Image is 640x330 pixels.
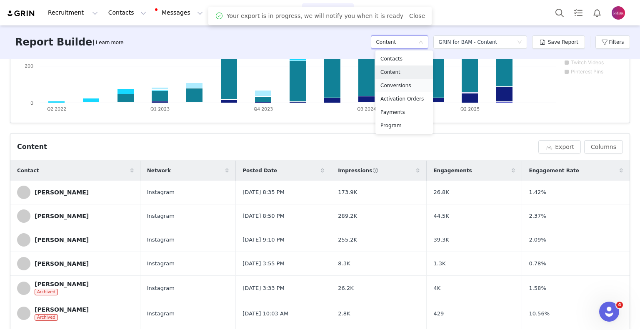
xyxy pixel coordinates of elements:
text: Q2 2022 [47,106,66,112]
h5: Activation Orders [380,94,428,103]
h5: Payments [380,108,428,117]
button: Program [208,3,256,22]
span: 4K [433,284,440,292]
i: icon: down [517,40,522,45]
button: Messages [152,3,208,22]
span: 1.3K [433,259,445,268]
div: Tooltip anchor [94,38,125,47]
span: Impressions [338,167,378,174]
span: [DATE] 9:10 PM [242,236,284,244]
span: 2.09% [529,236,546,244]
span: Engagements [433,167,472,174]
text: 200 [25,63,33,69]
a: [PERSON_NAME] [17,186,134,199]
img: 3398c949-c692-499c-be74-ede84d5fdb06.png [612,6,625,20]
h5: Content [376,36,396,48]
span: Archived [35,289,58,295]
a: Brands [354,3,387,22]
span: Your export is in progress, we will notify you when it is ready [227,12,403,20]
span: 4 [616,302,623,308]
span: [DATE] 3:33 PM [242,284,284,292]
div: [PERSON_NAME] [35,189,89,196]
a: Close [409,13,425,19]
span: Engagement Rate [529,167,579,174]
span: 26.8K [433,188,449,196]
text: Q2 2025 [460,106,480,112]
span: 39.3K [433,236,449,244]
span: [DATE] 8:50 PM [242,212,284,220]
button: Columns [584,140,623,154]
span: 429 [433,310,444,318]
text: Q1 2023 [150,106,170,112]
button: Export [538,140,581,154]
span: Instagram [147,212,175,220]
span: Instagram [147,310,175,318]
h5: Program [380,121,428,130]
span: [DATE] 8:35 PM [242,188,284,196]
button: Recruitment [43,3,103,22]
a: [PERSON_NAME] [17,233,134,247]
h5: Contacts [380,54,428,63]
span: 173.9K [338,188,357,196]
button: Filters [595,35,630,49]
button: Profile [607,6,633,20]
button: Contacts [103,3,151,22]
button: Search [550,3,569,22]
span: 0.78% [529,259,546,268]
h5: Content [380,68,428,77]
text: Twitch Videos [571,59,604,65]
span: Instagram [147,188,175,196]
span: 1.42% [529,188,546,196]
span: Instagram [147,259,175,268]
span: Instagram [147,284,175,292]
span: Archived [35,314,58,321]
div: [PERSON_NAME] [35,237,89,243]
a: Tasks [569,3,587,22]
span: 8.3K [338,259,350,268]
button: Reporting [302,3,354,22]
text: Pinterest Pins [571,68,603,75]
div: [PERSON_NAME] [35,306,89,313]
span: 2.37% [529,212,546,220]
button: Save Report [532,35,585,49]
button: Content [256,3,302,22]
h3: Report Builder [15,35,97,50]
div: [PERSON_NAME] [35,281,89,287]
span: 44.5K [433,212,449,220]
span: [DATE] 3:55 PM [242,259,284,268]
span: 255.2K [338,236,357,244]
a: [PERSON_NAME]Archived [17,306,134,321]
div: GRIN for BAM - Content [438,36,497,48]
iframe: Intercom live chat [599,302,619,322]
span: [DATE] 10:03 AM [242,310,288,318]
a: [PERSON_NAME]Archived [17,281,134,296]
h5: Conversions [380,81,428,90]
text: Q4 2023 [254,106,273,112]
text: Q3 2024 [357,106,376,112]
div: [PERSON_NAME] [35,213,89,219]
span: 26.2K [338,284,353,292]
span: Network [147,167,171,174]
a: [PERSON_NAME] [17,257,134,270]
span: 1.58% [529,284,546,292]
span: 2.8K [338,310,350,318]
span: Instagram [147,236,175,244]
a: [PERSON_NAME] [17,209,134,223]
span: Posted Date [242,167,277,174]
div: [PERSON_NAME] [35,260,89,267]
a: Community [388,3,435,22]
span: 289.2K [338,212,357,220]
span: Contact [17,167,39,174]
text: 0 [30,100,33,106]
img: grin logo [7,10,36,18]
span: 10.56% [529,310,550,318]
div: Content [17,142,47,152]
i: icon: down [418,40,423,45]
button: Notifications [588,3,606,22]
